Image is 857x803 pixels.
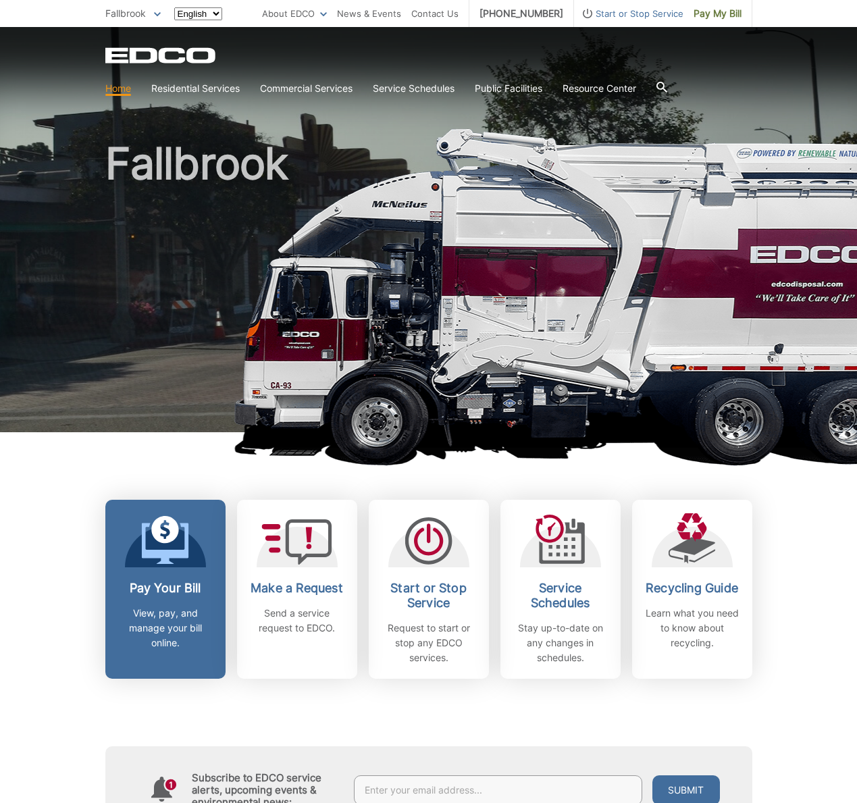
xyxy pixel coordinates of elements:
[373,81,455,96] a: Service Schedules
[247,581,347,596] h2: Make a Request
[632,500,752,679] a: Recycling Guide Learn what you need to know about recycling.
[105,47,217,63] a: EDCD logo. Return to the homepage.
[379,581,479,611] h2: Start or Stop Service
[115,606,215,650] p: View, pay, and manage your bill online.
[563,81,636,96] a: Resource Center
[694,6,742,21] span: Pay My Bill
[115,581,215,596] h2: Pay Your Bill
[105,81,131,96] a: Home
[475,81,542,96] a: Public Facilities
[511,621,611,665] p: Stay up-to-date on any changes in schedules.
[174,7,222,20] select: Select a language
[379,621,479,665] p: Request to start or stop any EDCO services.
[642,581,742,596] h2: Recycling Guide
[247,606,347,636] p: Send a service request to EDCO.
[105,500,226,679] a: Pay Your Bill View, pay, and manage your bill online.
[105,142,752,438] h1: Fallbrook
[237,500,357,679] a: Make a Request Send a service request to EDCO.
[262,6,327,21] a: About EDCO
[511,581,611,611] h2: Service Schedules
[260,81,353,96] a: Commercial Services
[642,606,742,650] p: Learn what you need to know about recycling.
[151,81,240,96] a: Residential Services
[105,7,146,19] span: Fallbrook
[411,6,459,21] a: Contact Us
[337,6,401,21] a: News & Events
[500,500,621,679] a: Service Schedules Stay up-to-date on any changes in schedules.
